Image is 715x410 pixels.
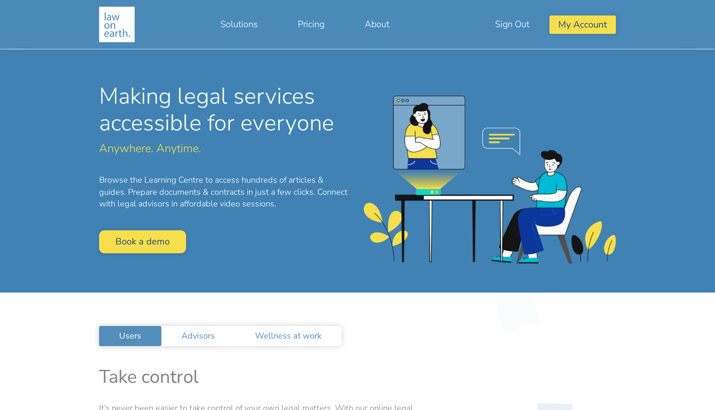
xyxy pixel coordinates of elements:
[278,14,345,34] a: Pricing
[99,7,135,42] img: Making legal services accessible to everyone, anywhere, anytime
[200,14,278,34] a: Solutions
[99,366,616,388] h2: Take control
[345,14,409,34] a: About
[161,326,235,346] a: Advisors
[364,96,616,264] img: homepage-banner.png
[99,83,351,136] h1: Making legal services accessible for everyone
[475,14,549,34] a: Sign Out
[99,143,351,154] p: Anywhere. Anytime.
[99,174,351,210] p: Browse the Learning Centre to access hundreds of articles & guides. Prepare documents & contracts...
[549,15,616,33] button: My Account
[99,230,186,253] a: Book a demo
[99,326,161,346] a: Users
[235,326,342,346] a: Wellness at work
